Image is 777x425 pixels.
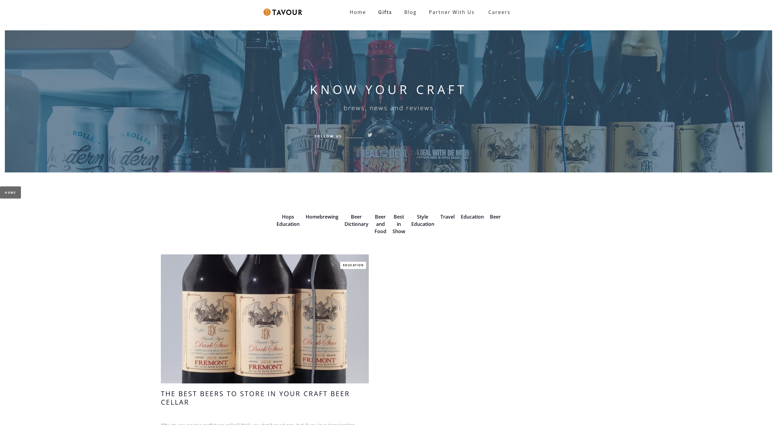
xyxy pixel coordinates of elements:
a: Best in Show [392,213,405,235]
strong: Careers [488,6,511,18]
h1: KNOW YOUR CRAFT [310,82,467,97]
a: Education [461,213,484,220]
strong: Home [350,9,366,15]
a: Gifts [372,6,398,18]
a: Beer [490,213,501,220]
h6: brews, news and reviews [344,104,434,111]
a: Homebrewing [306,213,338,220]
a: Education [340,262,366,269]
a: Style Education [411,213,434,227]
a: Hops Education [277,213,300,227]
a: Blog [398,6,423,18]
a: The Best Beers To Store in Your Craft Beer Cellar [161,389,369,416]
a: Travel [440,213,455,220]
h4: The Best Beers To Store in Your Craft Beer Cellar [161,389,369,406]
a: Careers [481,4,515,21]
a: Partner with Us [423,6,481,18]
a: Beer and Food [375,213,386,235]
a: Home [344,6,372,18]
h6: Follow Us [314,133,342,139]
a: Beer Dictionary [344,213,368,227]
